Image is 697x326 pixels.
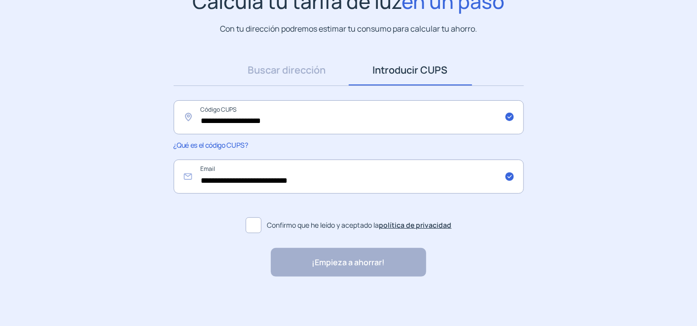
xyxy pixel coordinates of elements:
[220,23,477,35] p: Con tu dirección podremos estimar tu consumo para calcular tu ahorro.
[225,55,349,85] a: Buscar dirección
[379,220,452,230] a: política de privacidad
[174,140,248,150] span: ¿Qué es el código CUPS?
[349,55,472,85] a: Introducir CUPS
[267,220,452,231] span: Confirmo que he leído y aceptado la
